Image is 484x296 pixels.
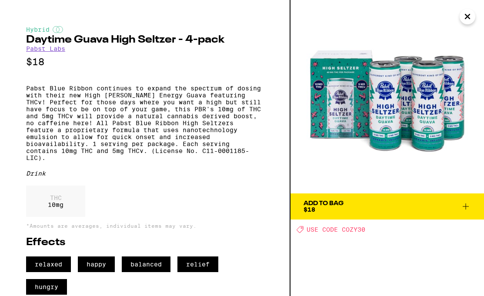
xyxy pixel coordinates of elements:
[26,85,264,161] p: Pabst Blue Ribbon continues to expand the spectrum of dosing with their new High [PERSON_NAME] En...
[26,26,264,33] div: Hybrid
[26,35,264,45] h2: Daytime Guava High Seltzer - 4-pack
[290,193,484,220] button: Add To Bag$18
[26,57,264,67] p: $18
[177,256,218,272] span: relief
[460,9,475,24] button: Close
[26,45,65,52] a: Pabst Labs
[122,256,170,272] span: balanced
[26,279,67,295] span: hungry
[304,200,344,206] div: Add To Bag
[26,237,264,248] h2: Effects
[48,194,63,201] p: THC
[78,256,115,272] span: happy
[26,186,85,217] div: 10 mg
[307,226,365,233] span: USE CODE COZY30
[26,256,71,272] span: relaxed
[304,206,315,213] span: $18
[53,26,63,33] img: hybridColor.svg
[26,223,264,229] p: *Amounts are averages, individual items may vary.
[5,6,63,13] span: Hi. Need any help?
[26,170,264,177] div: Drink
